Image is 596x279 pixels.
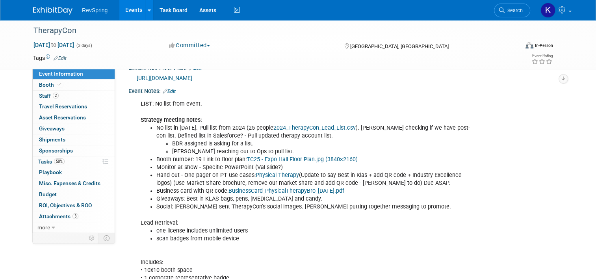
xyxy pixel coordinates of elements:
span: [DATE] [DATE] [33,41,74,48]
span: 2 [53,93,59,99]
a: Misc. Expenses & Credits [33,178,115,189]
a: 2024_TherapyCon_Lead_List.csv [273,125,356,131]
td: Tags [33,54,67,62]
a: Shipments [33,134,115,145]
div: Event Format [476,41,553,53]
div: TherapyCon [31,24,509,38]
span: Event Information [39,71,83,77]
td: Personalize Event Tab Strip [85,233,99,243]
li: Giveaways: Best in KLAS bags, pens, [MEDICAL_DATA] and candy. [156,195,474,203]
span: RevSpring [82,7,108,13]
button: Committed [166,41,213,50]
span: more [37,224,50,231]
div: Event Notes: [128,85,563,95]
a: Event Information [33,69,115,79]
li: Booth number: 19 Link to floor plan: [156,156,474,164]
span: Booth [39,82,63,88]
li: [PERSON_NAME] reaching out to Ops to pull list. [172,148,474,156]
span: Budget [39,191,57,197]
span: Attachments [39,213,78,219]
a: Sponsorships [33,145,115,156]
a: Budget [33,189,115,200]
a: Tasks50% [33,156,115,167]
li: Business card with QR code: [156,187,474,195]
li: Hand out - One pager on PT use cases: (Update to say Best in Klas + add QR code + Industry Excell... [156,171,474,187]
img: Kelsey Culver [540,3,555,18]
a: Asset Reservations [33,112,115,123]
a: [URL][DOMAIN_NAME] [137,75,192,81]
a: BusinessCard_PhysicalTherapyBro_[DATE].pdf [228,188,344,194]
span: Giveaways [39,125,65,132]
span: 3 [72,213,78,219]
span: Asset Reservations [39,114,86,121]
span: Search [505,7,523,13]
li: No list in [DATE]. Pull list from 2024 (25 people ). [PERSON_NAME] checking if we have post-con l... [156,124,474,156]
li: Monitor at show - Specific PowerPoint (Val slide?) [156,164,474,171]
div: Event Rating [531,54,553,58]
td: Toggle Event Tabs [99,233,115,243]
img: ExhibitDay [33,7,72,15]
b: Strategy meeting notes: [141,117,202,123]
i: Booth reservation complete [58,82,61,87]
b: LIST [141,100,152,107]
img: Format-Inperson.png [525,42,533,48]
a: Physical Therapy [256,172,299,179]
a: Edit [163,89,176,94]
a: Playbook [33,167,115,178]
span: Staff [39,93,59,99]
span: Shipments [39,136,65,143]
a: Giveaways [33,123,115,134]
span: Playbook [39,169,62,175]
a: TC25 - Expo Hall Floor Plan.jpg (3840×2160) [247,156,358,163]
span: Tasks [38,158,65,165]
li: one license includes unlimited users [156,227,474,235]
a: Staff2 [33,91,115,101]
a: Booth [33,80,115,90]
li: scan badges from mobile device [156,235,474,243]
span: to [50,42,58,48]
a: Attachments3 [33,211,115,222]
span: Misc. Expenses & Credits [39,180,100,186]
a: Travel Reservations [33,101,115,112]
span: Travel Reservations [39,103,87,110]
div: In-Person [535,43,553,48]
li: Social: [PERSON_NAME] sent TherapyCon's social images. [PERSON_NAME] putting together messaging t... [156,203,474,211]
span: 50% [54,158,65,164]
a: Search [494,4,530,17]
span: (3 days) [76,43,92,48]
a: Edit [54,56,67,61]
span: [GEOGRAPHIC_DATA], [GEOGRAPHIC_DATA] [350,43,449,49]
span: Sponsorships [39,147,73,154]
a: more [33,222,115,233]
a: ROI, Objectives & ROO [33,200,115,211]
span: ROI, Objectives & ROO [39,202,92,208]
li: BDR assigned is asking for a list. [172,140,474,148]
